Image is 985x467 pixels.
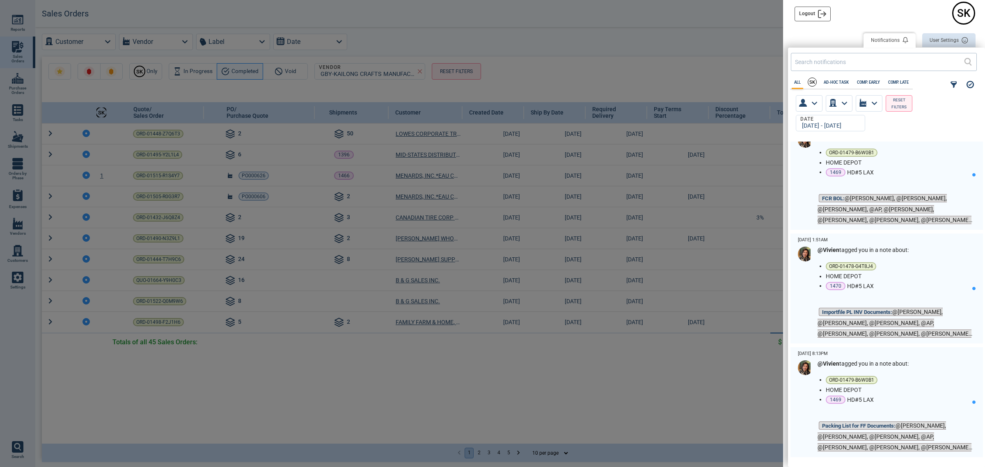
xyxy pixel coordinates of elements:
[795,7,831,21] button: Logout
[818,453,972,464] p: Hi [PERSON_NAME],
[826,282,969,290] div: HD#5 LAX
[826,159,969,166] li: HOME DEPOT
[889,96,909,111] span: RESET FILTERS
[798,360,813,375] img: Avatar
[822,423,896,429] strong: Packing List for FF Documents:
[826,273,969,279] li: HOME DEPOT
[818,339,972,350] p: Hi Team,
[798,247,813,261] img: Avatar
[818,247,909,253] span: tagged you in a note about:
[818,247,839,253] strong: @Vivien
[799,117,815,122] legend: Date
[818,194,971,268] span: @[PERSON_NAME], @[PERSON_NAME], @[PERSON_NAME], @AP, @[PERSON_NAME], @[PERSON_NAME], @[PERSON_NAM...
[818,226,972,237] p: Hi Team,
[818,360,839,367] strong: @Vivien
[886,80,911,85] label: COMP. LATE
[799,123,858,130] div: [DATE] - [DATE]
[818,308,971,371] span: @[PERSON_NAME], @[PERSON_NAME], @[PERSON_NAME], @AP, @[PERSON_NAME], @[PERSON_NAME], @[PERSON_NAM...
[826,387,969,393] li: HOME DEPOT
[886,95,912,112] button: RESET FILTERS
[922,33,976,48] button: User Settings
[864,33,976,50] div: outlined primary button group
[829,378,874,382] span: ORD-01479-B6W0B1
[792,80,803,85] label: All
[953,3,974,23] div: S K
[795,56,964,68] input: Search notifications
[830,397,841,402] span: 1469
[864,33,916,48] button: Notifications
[826,396,969,404] div: HD#5 LAX
[788,142,983,461] div: grid
[829,150,874,155] span: ORD-01479-B6W0B1
[826,168,969,176] div: HD#5 LAX
[822,309,892,315] strong: Importfile PL INV Documents:
[818,360,909,367] span: tagged you in a note about:
[830,284,841,288] span: 1470
[798,351,828,357] label: [DATE] 8:13PM
[821,80,851,85] label: AD-HOC TASK
[808,78,816,86] div: S K
[829,264,873,269] span: ORD-01478-G4T8J4
[822,195,845,201] strong: FCR BOL:
[798,238,828,243] label: [DATE] 1:51AM
[854,80,882,85] label: COMP. EARLY
[830,170,841,175] span: 1469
